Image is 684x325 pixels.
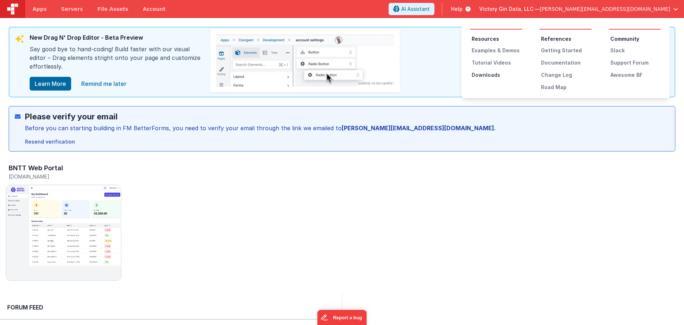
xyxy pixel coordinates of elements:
[317,310,367,325] iframe: Marker.io feedback button
[472,59,522,66] div: Tutorial Videos
[472,35,522,43] li: Resources
[472,71,522,79] div: Downloads
[610,59,661,66] div: Support Forum
[472,47,522,54] div: Examples & Demos
[541,71,592,79] div: Change Log
[610,71,661,79] div: Awesome BF
[610,35,661,43] li: Community
[610,47,661,54] div: Slack
[541,59,592,66] div: Documentation
[541,35,592,43] li: References
[541,84,592,91] div: Road Map
[541,47,592,54] div: Getting Started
